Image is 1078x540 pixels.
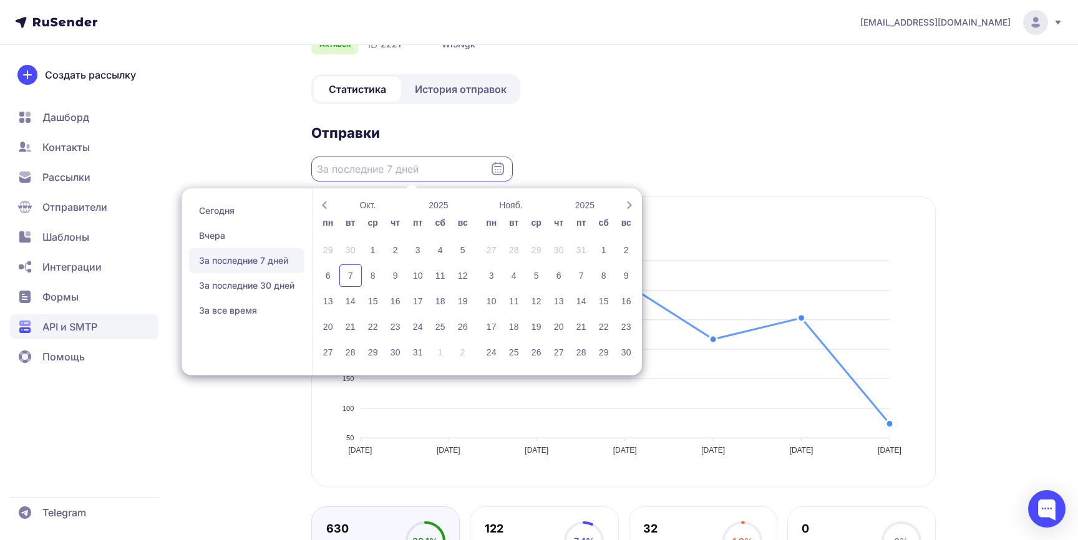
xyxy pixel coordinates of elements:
[317,290,339,312] div: 13
[407,341,429,364] div: 31
[317,197,333,213] button: Previous month
[548,239,570,261] div: 30
[42,349,85,364] span: Помощь
[525,341,548,364] div: 26
[342,375,354,382] tspan: 150
[525,316,548,338] div: 19
[317,316,339,338] div: 20
[311,157,513,181] input: Datepicker input
[503,264,525,287] div: 4
[333,197,404,213] button: Окт.-Open months overlay
[548,264,570,287] div: 6
[615,290,638,312] div: 16
[613,446,637,455] tspan: [DATE]
[189,223,304,248] span: Вчера
[339,239,362,261] div: 30
[348,446,372,455] tspan: [DATE]
[437,446,460,455] tspan: [DATE]
[42,319,97,334] span: API и SMTP
[189,273,304,298] span: За последние 30 дней
[407,264,429,287] div: 10
[485,521,564,536] div: 122
[615,316,638,338] div: 23
[407,239,429,261] div: 3
[548,290,570,312] div: 13
[407,290,429,312] div: 17
[503,290,525,312] div: 11
[42,229,89,244] span: Шаблоны
[474,197,548,213] button: Нояб.-Open months overlay
[339,290,362,312] div: 14
[570,341,593,364] div: 28
[429,290,452,312] div: 18
[189,248,304,273] span: За последние 7 дней
[570,290,593,312] div: 14
[615,213,638,235] div: вс
[503,239,525,261] div: 28
[570,213,593,235] div: пт
[615,264,638,287] div: 9
[480,239,503,261] div: 27
[339,213,362,235] div: вт
[407,316,429,338] div: 24
[878,446,901,455] tspan: [DATE]
[480,213,503,235] div: пн
[384,341,407,364] div: 30
[429,239,452,261] div: 4
[362,264,384,287] div: 8
[42,170,90,185] span: Рассылки
[314,77,401,102] a: Статистика
[622,197,638,213] button: Next month
[384,264,407,287] div: 9
[404,77,518,102] a: История отправок
[189,298,304,323] span: За все время
[480,341,503,364] div: 24
[593,290,615,312] div: 15
[45,67,136,82] span: Создать рассылку
[362,341,384,364] div: 29
[790,446,813,455] tspan: [DATE]
[384,213,407,235] div: чт
[615,239,638,261] div: 2
[701,446,725,455] tspan: [DATE]
[384,239,407,261] div: 2
[525,239,548,261] div: 29
[593,239,615,261] div: 1
[548,341,570,364] div: 27
[452,341,474,364] div: 2
[362,213,384,235] div: ср
[384,316,407,338] div: 23
[339,264,362,287] div: 7
[525,290,548,312] div: 12
[326,521,405,536] div: 630
[189,198,304,223] span: Сегодня
[429,213,452,235] div: сб
[593,341,615,364] div: 29
[480,264,503,287] div: 3
[548,316,570,338] div: 20
[503,341,525,364] div: 25
[317,341,339,364] div: 27
[429,264,452,287] div: 11
[480,290,503,312] div: 10
[452,264,474,287] div: 12
[42,110,89,125] span: Дашборд
[403,197,474,213] button: 2025-Open years overlay
[317,213,339,235] div: пн
[643,521,722,536] div: 32
[593,264,615,287] div: 8
[346,434,354,441] tspan: 50
[311,124,936,142] h2: Отправки
[548,213,570,235] div: чт
[317,239,339,261] div: 29
[42,505,86,520] span: Telegram
[429,316,452,338] div: 25
[42,140,90,155] span: Контакты
[329,82,386,97] span: Статистика
[548,197,622,213] button: 2025-Open years overlay
[480,316,503,338] div: 17
[452,290,474,312] div: 19
[42,289,79,304] span: Формы
[525,446,548,455] tspan: [DATE]
[339,341,362,364] div: 28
